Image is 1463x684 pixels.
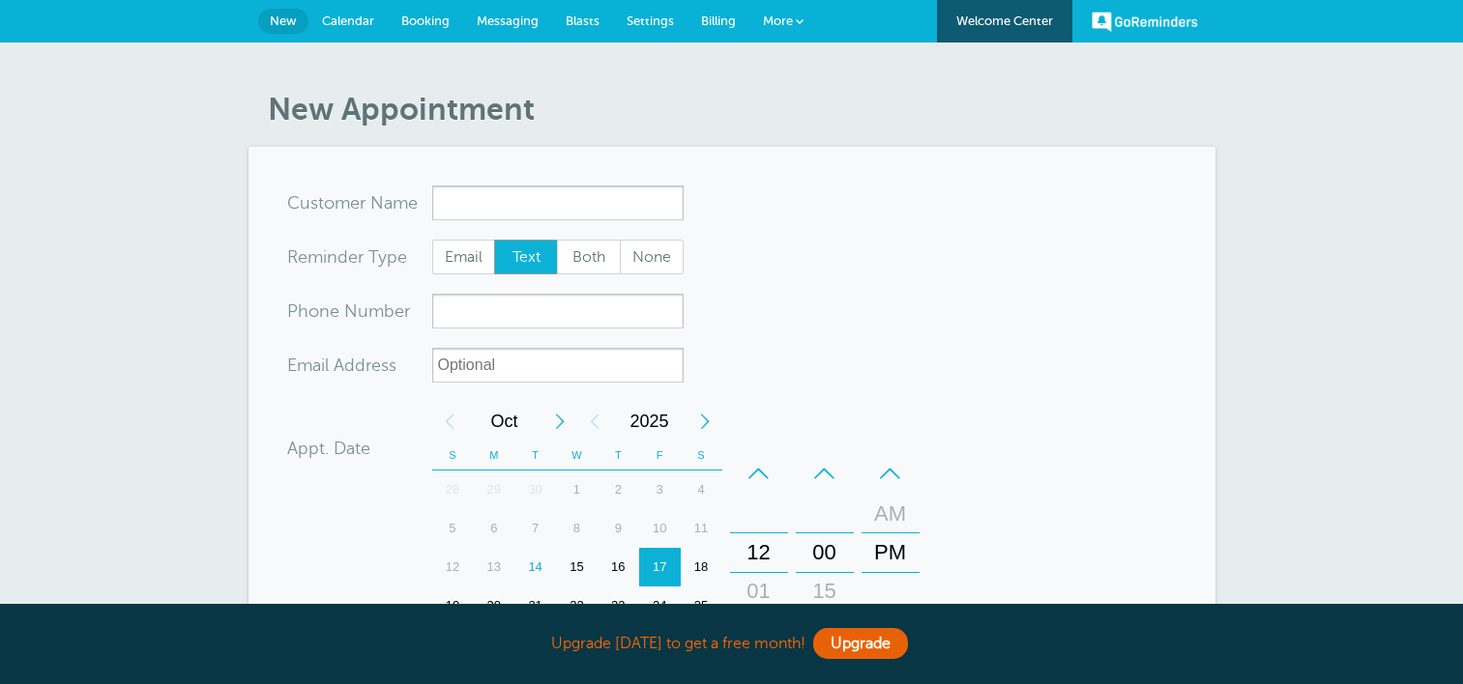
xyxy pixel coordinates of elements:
div: 13 [473,548,514,586]
div: Wednesday, October 1 [556,470,598,509]
div: 21 [514,586,556,625]
th: F [639,441,681,470]
div: Previous Year [577,402,612,441]
span: Both [558,241,620,273]
div: Friday, October 17 [639,548,681,586]
div: 18 [681,548,722,586]
span: Messaging [477,14,539,28]
div: Thursday, October 16 [598,548,639,586]
div: 7 [514,509,556,548]
div: 9 [598,509,639,548]
div: Sunday, October 12 [432,548,474,586]
div: Monday, October 6 [473,509,514,548]
div: Upgrade [DATE] to get a free month! [249,623,1215,665]
div: 4 [681,470,722,509]
div: 24 [639,586,681,625]
div: Wednesday, October 15 [556,548,598,586]
span: Pho [287,302,319,320]
div: Tuesday, October 7 [514,509,556,548]
div: Sunday, October 19 [432,586,474,625]
div: Friday, October 3 [639,470,681,509]
div: Monday, October 13 [473,548,514,586]
div: Friday, October 10 [639,509,681,548]
div: Next Year [688,402,722,441]
span: tomer N [318,194,384,212]
span: Calendar [322,14,374,28]
div: 1 [556,470,598,509]
span: 2025 [612,402,688,441]
th: T [598,441,639,470]
label: Email [432,240,496,274]
div: Tuesday, October 21 [514,586,556,625]
div: Thursday, October 2 [598,470,639,509]
div: Minutes [796,454,854,651]
div: Thursday, October 9 [598,509,639,548]
span: Ema [287,356,321,374]
div: 3 [639,470,681,509]
div: 8 [556,509,598,548]
div: 00 [802,533,848,572]
div: Saturday, October 11 [681,509,722,548]
div: Hours [730,454,788,651]
span: il Add [321,356,366,374]
div: 28 [432,470,474,509]
div: 17 [639,548,681,586]
label: Appt. Date [287,440,370,457]
div: 12 [736,533,782,572]
div: PM [867,533,914,572]
span: Settings [627,14,674,28]
div: 19 [432,586,474,625]
div: Monday, September 29 [473,470,514,509]
div: Next Month [542,402,577,441]
div: 30 [514,470,556,509]
span: Billing [701,14,736,28]
span: Blasts [566,14,600,28]
span: Text [495,241,557,273]
div: 12 [432,548,474,586]
div: Wednesday, October 22 [556,586,598,625]
div: 6 [473,509,514,548]
th: T [514,441,556,470]
div: Saturday, October 18 [681,548,722,586]
div: 20 [473,586,514,625]
div: 5 [432,509,474,548]
span: ne Nu [319,302,368,320]
div: Today, Tuesday, October 14 [514,548,556,586]
div: Tuesday, September 30 [514,470,556,509]
a: Upgrade [813,628,908,659]
div: ress [287,348,432,383]
div: 2 [598,470,639,509]
div: 10 [639,509,681,548]
div: 01 [736,572,782,611]
span: October [467,402,542,441]
th: M [473,441,514,470]
div: Sunday, October 5 [432,509,474,548]
div: 11 [681,509,722,548]
span: Email [433,241,495,273]
div: 14 [514,548,556,586]
th: S [681,441,722,470]
div: 22 [556,586,598,625]
div: Monday, October 20 [473,586,514,625]
span: New [270,14,297,28]
div: 25 [681,586,722,625]
div: 15 [556,548,598,586]
label: Text [494,240,558,274]
div: Saturday, October 4 [681,470,722,509]
span: More [763,14,793,28]
div: AM [867,495,914,533]
div: Previous Month [432,402,467,441]
h1: New Appointment [268,91,1215,128]
label: Both [557,240,621,274]
div: Friday, October 24 [639,586,681,625]
label: None [620,240,684,274]
span: None [621,241,683,273]
span: Booking [401,14,450,28]
div: Thursday, October 23 [598,586,639,625]
div: 16 [598,548,639,586]
div: Wednesday, October 8 [556,509,598,548]
div: ame [287,185,432,220]
a: New [258,9,308,34]
span: Cus [287,194,318,212]
label: Reminder Type [287,248,407,266]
